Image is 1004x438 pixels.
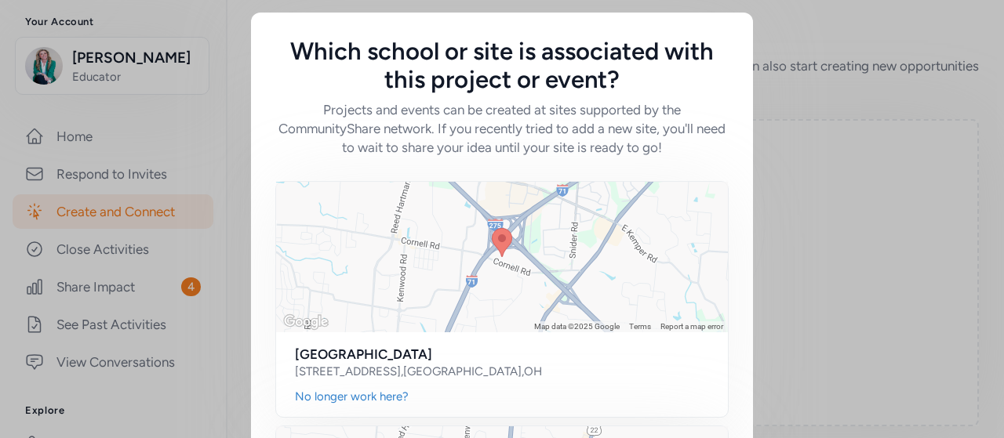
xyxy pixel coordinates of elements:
[295,364,542,379] div: [STREET_ADDRESS] , [GEOGRAPHIC_DATA] , OH
[295,345,709,364] h2: [GEOGRAPHIC_DATA]
[280,312,332,332] img: Google
[534,322,620,331] span: Map data ©2025 Google
[280,312,332,332] a: Open this area in Google Maps (opens a new window)
[629,322,651,331] a: Terms (opens in new tab)
[276,38,728,94] h5: Which school or site is associated with this project or event?
[295,389,409,404] div: No longer work here?
[660,322,723,331] a: Report a map error
[276,100,728,157] h6: Projects and events can be created at sites supported by the CommunityShare network. If you recen...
